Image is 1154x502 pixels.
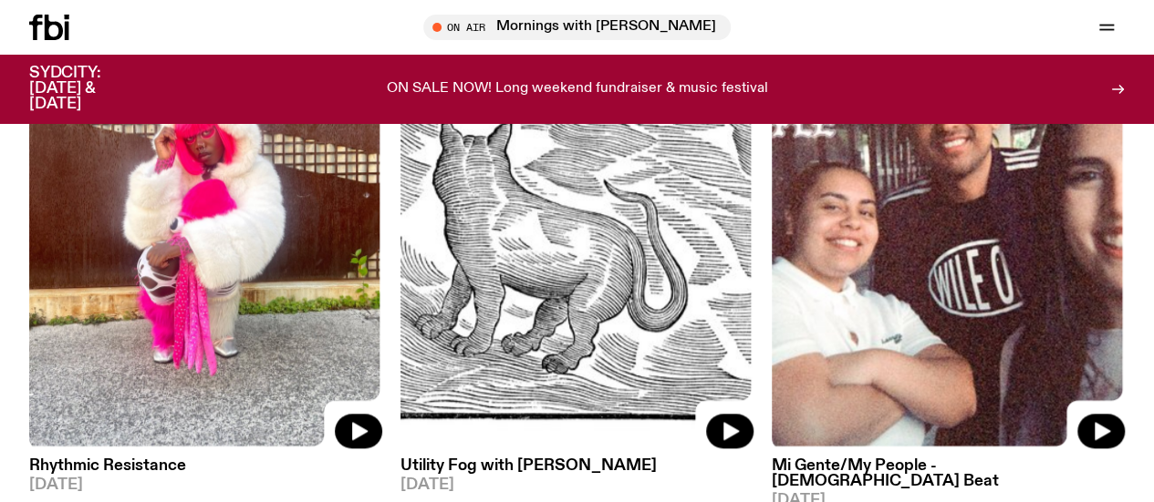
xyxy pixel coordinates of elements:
p: ON SALE NOW! Long weekend fundraiser & music festival [387,81,768,97]
button: On AirMornings with [PERSON_NAME] [423,15,731,40]
a: Rhythmic Resistance[DATE] [29,449,382,493]
h3: Utility Fog with [PERSON_NAME] [400,458,754,474]
h3: Rhythmic Resistance [29,458,382,474]
h3: SYDCITY: [DATE] & [DATE] [29,66,146,112]
h3: Mi Gente/My People - [DEMOGRAPHIC_DATA] Beat [772,458,1125,489]
span: [DATE] [400,477,754,493]
a: Utility Fog with [PERSON_NAME][DATE] [400,449,754,493]
span: [DATE] [29,477,382,493]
